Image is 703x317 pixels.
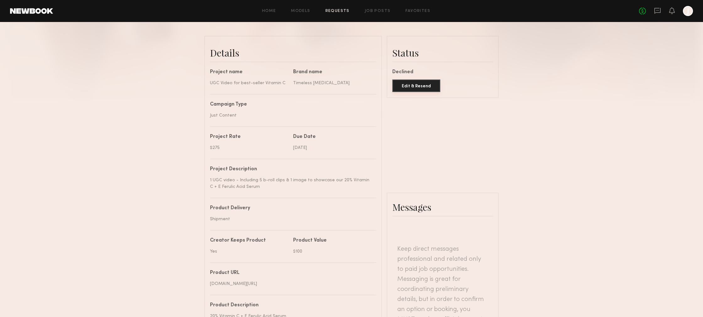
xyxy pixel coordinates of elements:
div: Product URL [210,271,372,276]
div: Brand name [293,70,372,75]
div: Project name [210,70,288,75]
div: [DATE] [293,145,372,151]
button: Edit & Resend [392,79,440,92]
div: Just Content [210,112,372,119]
div: Creator Keeps Product [210,238,288,243]
div: Product Value [293,238,372,243]
div: Shipment [210,216,372,222]
div: Status [392,46,493,59]
a: Models [291,9,310,13]
div: $100 [293,248,372,255]
div: Declined [392,70,493,75]
a: Favorites [405,9,430,13]
div: Due Date [293,134,372,139]
div: Timeless [MEDICAL_DATA] [293,80,372,86]
a: Home [262,9,276,13]
a: Job Posts [365,9,391,13]
div: Product Delivery [210,206,372,211]
div: UGC Video for best-seller Vitamin C [210,80,288,86]
div: Messages [392,201,493,213]
div: Details [210,46,376,59]
div: $275 [210,145,288,151]
div: Campaign Type [210,102,372,107]
div: Project Rate [210,134,288,139]
div: [DOMAIN_NAME][URL] [210,281,372,287]
a: Requests [325,9,350,13]
div: 1 UGC video - Including 5 b-roll clips & 1 image to showcase our 20% Vitamin C + E Ferulic Acid S... [210,177,372,190]
div: Project Description [210,167,372,172]
a: J [683,6,693,16]
div: Product Description [210,303,372,308]
div: Yes [210,248,288,255]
